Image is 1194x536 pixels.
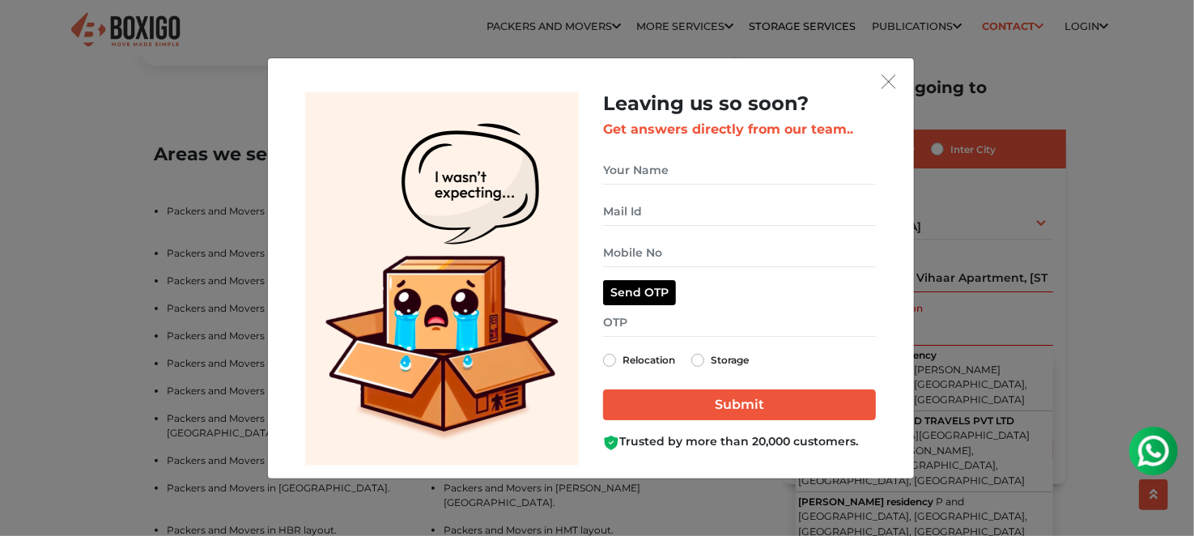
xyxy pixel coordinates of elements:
input: Mobile No [603,239,876,267]
img: Lead Welcome Image [305,92,579,466]
input: OTP [603,308,876,337]
img: Boxigo Customer Shield [603,435,619,451]
input: Your Name [603,156,876,185]
input: Submit [603,389,876,420]
h3: Get answers directly from our team.. [603,121,876,137]
div: Trusted by more than 20,000 customers. [603,433,876,450]
label: Relocation [622,351,675,370]
button: Send OTP [603,280,676,305]
img: whatsapp-icon.svg [16,16,49,49]
img: exit [882,74,896,89]
input: Mail Id [603,198,876,226]
h2: Leaving us so soon? [603,92,876,116]
label: Storage [711,351,749,370]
